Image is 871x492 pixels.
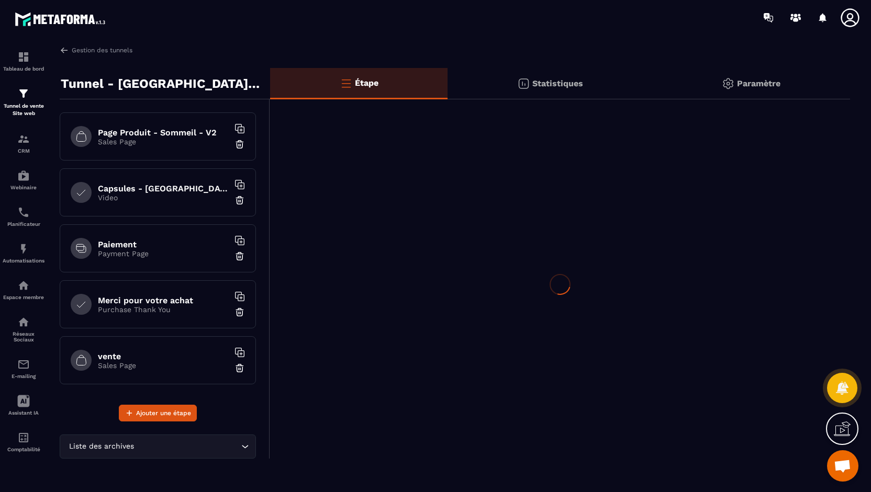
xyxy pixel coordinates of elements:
[42,61,51,69] img: tab_domain_overview_orange.svg
[98,351,229,361] h6: vente
[234,139,245,150] img: trash
[3,350,44,387] a: emailemailE-mailing
[17,431,30,444] img: accountant
[17,27,25,36] img: website_grey.svg
[119,61,127,69] img: tab_keywords_by_traffic_grey.svg
[17,316,30,328] img: social-network
[234,251,245,261] img: trash
[17,279,30,292] img: automations
[722,77,734,90] img: setting-gr.5f69749f.svg
[60,45,132,55] a: Gestion des tunnels
[3,185,44,190] p: Webinaire
[61,73,262,94] p: Tunnel - [GEOGRAPHIC_DATA] - V2
[3,162,44,198] a: automationsautomationsWebinaire
[17,358,30,371] img: email
[3,271,44,308] a: automationsautomationsEspace membre
[3,79,44,125] a: formationformationTunnel de vente Site web
[17,51,30,63] img: formation
[3,331,44,342] p: Réseaux Sociaux
[355,78,378,88] p: Étape
[17,133,30,145] img: formation
[532,78,583,88] p: Statistiques
[119,405,197,421] button: Ajouter une étape
[136,408,191,418] span: Ajouter une étape
[3,424,44,460] a: accountantaccountantComptabilité
[98,295,229,305] h6: Merci pour votre achat
[60,45,69,55] img: arrow
[737,78,780,88] p: Paramètre
[54,62,81,68] div: Domaine
[98,128,229,138] h6: Page Produit - Sommeil - V2
[3,198,44,235] a: schedulerschedulerPlanificateur
[3,373,44,379] p: E-mailing
[3,221,44,227] p: Planificateur
[3,235,44,271] a: automationsautomationsAutomatisations
[234,307,245,317] img: trash
[98,193,229,202] p: Video
[29,17,51,25] div: v 4.0.25
[98,184,229,193] h6: Capsules - [GEOGRAPHIC_DATA]
[3,258,44,264] p: Automatisations
[27,27,118,36] div: Domaine: [DOMAIN_NAME]
[3,410,44,416] p: Assistant IA
[234,195,245,205] img: trash
[130,62,160,68] div: Mots-clés
[17,243,30,255] img: automations
[3,387,44,424] a: Assistant IA
[3,102,44,117] p: Tunnel de vente Site web
[66,441,136,452] span: Liste des archives
[98,239,229,249] h6: Paiement
[15,9,109,29] img: logo
[60,434,256,459] div: Search for option
[3,308,44,350] a: social-networksocial-networkRéseaux Sociaux
[98,361,229,370] p: Sales Page
[17,17,25,25] img: logo_orange.svg
[234,363,245,373] img: trash
[3,447,44,452] p: Comptabilité
[3,66,44,72] p: Tableau de bord
[3,148,44,154] p: CRM
[136,441,239,452] input: Search for option
[340,77,352,89] img: bars-o.4a397970.svg
[98,138,229,146] p: Sales Page
[517,77,530,90] img: stats.20deebd0.svg
[3,43,44,79] a: formationformationTableau de bord
[17,87,30,100] img: formation
[17,169,30,182] img: automations
[3,294,44,300] p: Espace membre
[827,450,858,482] div: Ouvrir le chat
[17,206,30,219] img: scheduler
[3,125,44,162] a: formationformationCRM
[98,249,229,258] p: Payment Page
[98,305,229,314] p: Purchase Thank You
